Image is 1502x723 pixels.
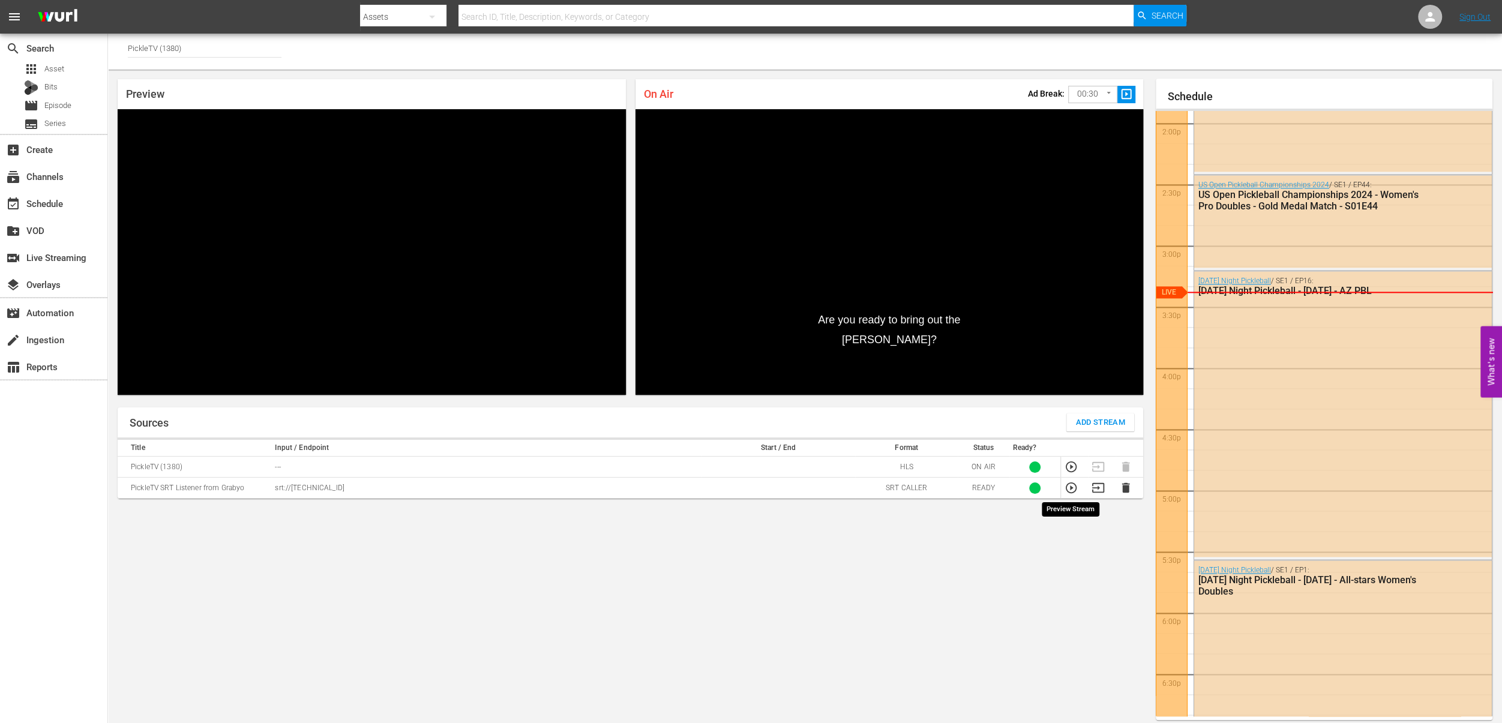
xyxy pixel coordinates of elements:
span: menu [7,10,22,24]
h1: Schedule [1168,91,1492,103]
div: Video Player [635,109,1144,395]
th: Start / End [701,440,855,457]
span: Reports [6,360,20,374]
div: 00:30 [1068,83,1117,106]
td: PickleTV SRT Listener from Grabyo [118,478,271,499]
td: SRT CALLER [855,478,958,499]
div: / SE1 / EP16: [1198,277,1428,296]
td: READY [958,478,1009,499]
td: --- [271,457,701,478]
span: Ingestion [6,333,20,347]
span: Schedule [6,197,20,211]
a: [DATE] Night Pickleball [1198,277,1271,285]
p: Ad Break: [1027,89,1064,98]
button: Open Feedback Widget [1480,326,1502,397]
div: Bits [24,80,38,95]
a: US Open Pickleball Championships 2024 [1198,181,1329,189]
span: Series [24,117,38,131]
span: Automation [6,306,20,320]
span: Series [44,118,66,130]
span: Live Streaming [6,251,20,265]
button: Add Stream [1066,413,1134,431]
th: Ready? [1009,440,1060,457]
span: Create [6,143,20,157]
button: Search [1134,5,1186,26]
span: Search [6,41,20,56]
th: Status [958,440,1009,457]
th: Title [118,440,271,457]
button: Delete [1119,481,1132,494]
span: Add Stream [1075,416,1125,430]
a: Sign Out [1459,12,1491,22]
button: Preview Stream [1065,460,1078,473]
div: Video Player [118,109,626,395]
th: Format [855,440,958,457]
th: Input / Endpoint [271,440,701,457]
a: [DATE] Night Pickleball [1198,566,1271,574]
td: HLS [855,457,958,478]
span: Asset [44,63,64,75]
div: / SE1 / EP44: [1198,181,1428,212]
span: slideshow_sharp [1120,88,1134,101]
img: ans4CAIJ8jUAAAAAAAAAAAAAAAAAAAAAAAAgQb4GAAAAAAAAAAAAAAAAAAAAAAAAJMjXAAAAAAAAAAAAAAAAAAAAAAAAgAT5G... [29,3,86,31]
span: Episode [24,98,38,113]
button: Transition [1092,481,1105,494]
td: PickleTV (1380) [118,457,271,478]
div: / SE1 / EP1: [1198,566,1428,597]
span: Channels [6,170,20,184]
p: srt://[TECHNICAL_ID] [275,483,698,493]
span: Episode [44,100,71,112]
td: ON AIR [958,457,1009,478]
span: On Air [644,88,673,100]
span: Overlays [6,278,20,292]
div: US Open Pickleball Championships 2024 - Women's Pro Doubles - Gold Medal Match - S01E44 [1198,189,1428,212]
span: Asset [24,62,38,76]
h1: Sources [130,417,169,429]
div: [DATE] Night Pickleball - [DATE] - All-stars Women's Doubles [1198,574,1428,597]
span: Bits [44,81,58,93]
span: Search [1151,5,1183,26]
span: Preview [126,88,164,100]
span: VOD [6,224,20,238]
div: [DATE] Night Pickleball - [DATE] - AZ PBL [1198,285,1428,296]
